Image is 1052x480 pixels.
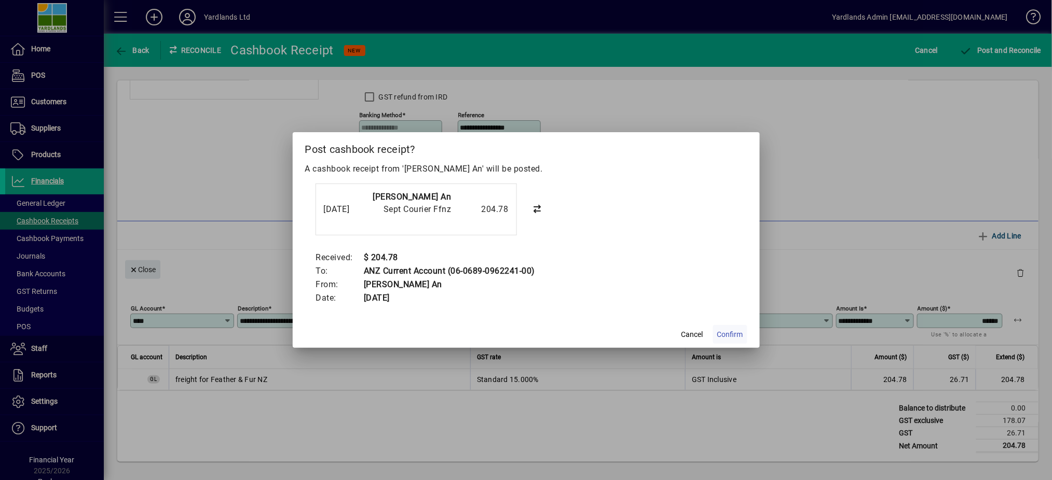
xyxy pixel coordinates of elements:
[384,204,452,214] span: Sept Courier Ffnz
[316,251,364,264] td: Received:
[717,329,743,340] span: Confirm
[305,163,747,175] p: A cashbook receipt from '[PERSON_NAME] An' will be posted.
[373,192,452,202] strong: [PERSON_NAME] An
[713,325,747,344] button: Confirm
[316,291,364,305] td: Date:
[363,291,535,305] td: [DATE]
[681,329,703,340] span: Cancel
[363,278,535,291] td: [PERSON_NAME] An
[324,203,365,216] div: [DATE]
[316,278,364,291] td: From:
[363,251,535,264] td: $ 204.78
[676,325,709,344] button: Cancel
[363,264,535,278] td: ANZ Current Account (06-0689-0962241-00)
[316,264,364,278] td: To:
[457,203,509,216] div: 204.78
[293,132,760,162] h2: Post cashbook receipt?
